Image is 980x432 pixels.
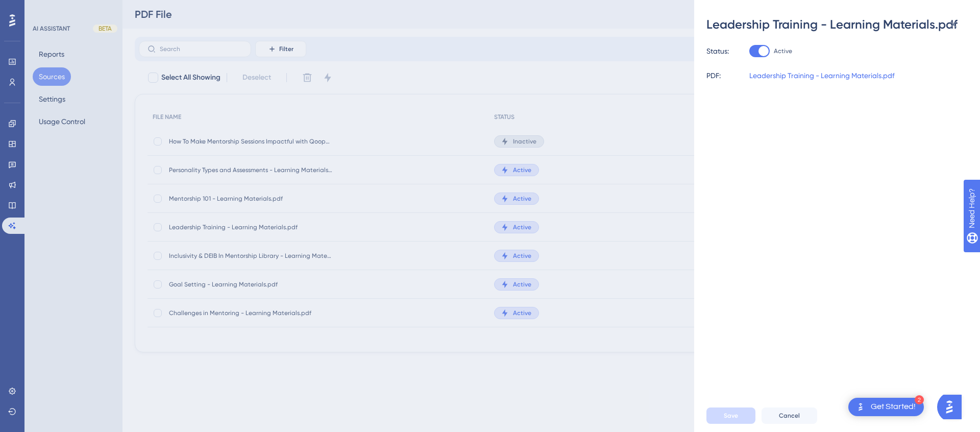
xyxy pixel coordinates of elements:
[749,69,895,82] a: Leadership Training - Learning Materials.pdf
[706,45,729,57] div: Status:
[762,407,817,424] button: Cancel
[24,3,64,15] span: Need Help?
[706,16,968,33] div: Leadership Training - Learning Materials.pdf
[871,401,916,413] div: Get Started!
[706,407,755,424] button: Save
[779,412,800,420] span: Cancel
[848,398,924,416] div: Open Get Started! checklist, remaining modules: 2
[706,69,721,82] div: PDF:
[937,392,968,422] iframe: UserGuiding AI Assistant Launcher
[854,401,867,413] img: launcher-image-alternative-text
[774,47,792,55] span: Active
[724,412,738,420] span: Save
[915,395,924,404] div: 2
